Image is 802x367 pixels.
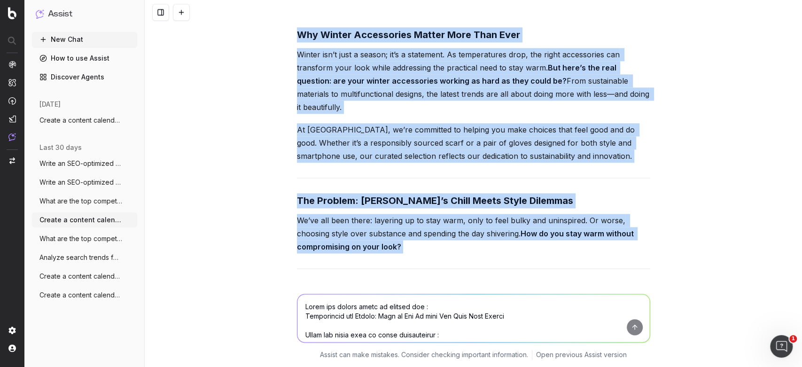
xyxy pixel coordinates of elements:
[297,29,520,40] strong: Why Winter Accessories Matter More Than Ever
[32,194,137,209] button: What are the top competitors ranking for
[32,288,137,303] button: Create a content calendar using trends &
[770,335,793,358] iframe: Intercom live chat
[297,214,650,253] p: We’ve all been there: layering up to stay warm, only to feel bulky and uninspired. Or worse, choo...
[32,231,137,246] button: What are the top competitors ranking for
[8,97,16,105] img: Activation
[32,212,137,227] button: Create a content calendar using trends &
[39,178,122,187] span: Write an SEO-optimized article about on
[48,8,72,21] h1: Assist
[8,344,16,352] img: My account
[36,9,44,18] img: Assist
[297,48,650,114] p: Winter isn’t just a season; it’s a statement. As temperatures drop, the right accessories can tra...
[536,350,627,359] a: Open previous Assist version
[32,269,137,284] button: Create a content calendar using trends &
[39,253,122,262] span: Analyze search trends for: shoes
[789,335,797,343] span: 1
[297,123,650,163] p: At [GEOGRAPHIC_DATA], we’re committed to helping you make choices that feel good and do good. Whe...
[320,350,528,359] p: Assist can make mistakes. Consider checking important information.
[39,215,122,225] span: Create a content calendar using trends &
[32,250,137,265] button: Analyze search trends for: shoes
[39,116,122,125] span: Create a content calendar with 10 differ
[32,113,137,128] button: Create a content calendar with 10 differ
[39,290,122,300] span: Create a content calendar using trends &
[39,159,122,168] span: Write an SEO-optimized article about on
[8,61,16,68] img: Analytics
[32,70,137,85] a: Discover Agents
[32,32,137,47] button: New Chat
[32,156,137,171] button: Write an SEO-optimized article about on
[36,8,133,21] button: Assist
[32,51,137,66] a: How to use Assist
[39,272,122,281] span: Create a content calendar using trends &
[297,195,573,206] strong: The Problem: [PERSON_NAME]’s Chill Meets Style Dilemmas
[8,115,16,123] img: Studio
[9,157,15,164] img: Switch project
[8,78,16,86] img: Intelligence
[39,234,122,243] span: What are the top competitors ranking for
[8,133,16,141] img: Assist
[8,327,16,334] img: Setting
[39,100,61,109] span: [DATE]
[8,7,16,19] img: Botify logo
[39,143,82,152] span: last 30 days
[39,196,122,206] span: What are the top competitors ranking for
[32,175,137,190] button: Write an SEO-optimized article about on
